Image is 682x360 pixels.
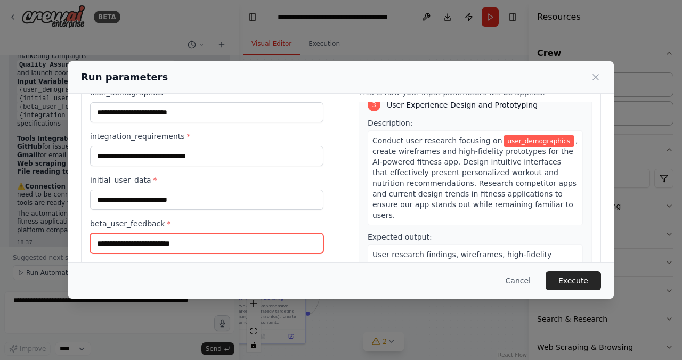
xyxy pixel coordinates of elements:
[368,119,412,127] span: Description:
[387,100,538,110] span: User Experience Design and Prototyping
[81,70,168,85] h2: Run parameters
[372,136,502,145] span: Conduct user research focusing on
[368,99,380,111] div: 3
[372,136,578,219] span: , create wireframes and high-fidelity prototypes for the AI-powered fitness app. Design intuitive...
[90,218,323,229] label: beta_user_feedback
[90,175,323,185] label: initial_user_data
[372,250,567,291] span: User research findings, wireframes, high-fidelity prototypes, design system documentation, and us...
[497,271,539,290] button: Cancel
[546,271,601,290] button: Execute
[90,131,323,142] label: integration_requirements
[368,233,432,241] span: Expected output:
[504,135,575,147] span: Variable: user_demographics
